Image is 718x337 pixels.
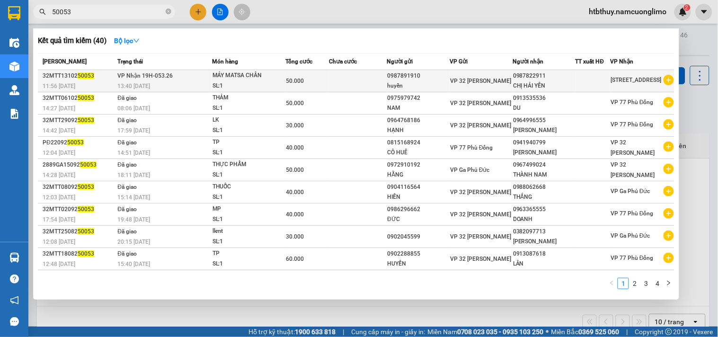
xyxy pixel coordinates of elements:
div: 32MTT11082 [43,271,115,281]
span: 12:08 [DATE] [43,239,75,245]
span: 14:28 [DATE] [43,172,75,178]
li: Số nhà [STREET_ADDRESS][PERSON_NAME] [89,40,396,52]
span: 40.000 [286,211,304,218]
span: Trạng thái [117,58,143,65]
span: 15:14 [DATE] [117,194,150,201]
span: 08:06 [DATE] [117,105,150,112]
div: SL: 1 [213,103,284,114]
div: THẢM [213,93,284,103]
span: 18:11 [DATE] [117,172,150,178]
img: warehouse-icon [9,253,19,263]
span: plus-circle [664,164,674,174]
span: VP Ga Phủ Đức [611,232,650,239]
div: SL: 1 [213,214,284,225]
div: TP [213,248,284,259]
span: 50053 [78,95,94,101]
span: Người nhận [513,58,543,65]
div: DU [513,103,575,113]
div: 0904116564 [388,182,450,192]
span: VP Nhận [610,58,633,65]
span: Chưa cước [329,58,357,65]
span: 11:56 [DATE] [43,83,75,89]
span: VP 32 [PERSON_NAME] [450,122,511,129]
span: plus-circle [664,253,674,263]
button: Bộ lọcdown [106,33,147,48]
div: 2889GA15092 [43,160,115,170]
a: 2 [629,278,640,289]
span: [STREET_ADDRESS] [611,77,661,83]
span: plus-circle [664,231,674,241]
div: [PERSON_NAME] [513,125,575,135]
a: 4 [652,278,663,289]
div: SL: 1 [213,259,284,269]
span: VP 32 [PERSON_NAME] [450,256,511,262]
div: SL: 1 [213,81,284,91]
div: SL: 1 [213,237,284,247]
span: plus-circle [664,186,674,196]
span: VP 77 Phù Đổng [611,255,654,261]
div: 32MTT02092 [43,204,115,214]
img: warehouse-icon [9,62,19,71]
div: THÀNH NAM [513,170,575,180]
div: SL: 1 [213,170,284,180]
span: 20:15 [DATE] [117,239,150,245]
div: 32MTT29092 [43,115,115,125]
span: Đã giao [117,206,137,213]
li: Previous Page [606,278,618,289]
div: 32MTT18082 [43,249,115,259]
span: left [609,280,615,286]
span: 13:40 [DATE] [117,83,150,89]
a: 1 [618,278,629,289]
strong: Bộ lọc [114,37,140,44]
span: 12:03 [DATE] [43,194,75,201]
div: 0988062668 [513,182,575,192]
span: plus-circle [664,119,674,130]
div: MÁY MATSA CHÂN [213,71,284,81]
div: 0963365555 [513,204,575,214]
button: left [606,278,618,289]
span: 30.000 [286,233,304,240]
div: 0815168924 [388,138,450,148]
div: HIỀN [388,192,450,202]
div: PK [213,271,284,281]
span: Đã giao [117,228,137,235]
span: VP 32 [PERSON_NAME] [450,78,511,84]
div: LÂN [513,259,575,269]
div: 0913535536 [513,93,575,103]
span: Đã giao [117,139,137,146]
div: 0824449797 [388,271,450,281]
div: THUỐC [213,182,284,192]
span: 50053 [78,206,94,213]
span: right [666,280,672,286]
a: 3 [641,278,651,289]
div: PĐ22092 [43,138,115,148]
div: MP [213,204,284,214]
div: [PERSON_NAME] [513,237,575,247]
div: 0902045599 [388,232,450,242]
span: VP 77 Phù Đổng [611,99,654,106]
span: 50053 [78,72,94,79]
div: 0941940799 [513,138,575,148]
div: HẠNH [388,125,450,135]
span: VP 77 Phù Đổng [611,210,654,217]
span: plus-circle [664,75,674,85]
span: 50053 [78,184,94,190]
span: VP Nhận 19H-053.26 [117,72,173,79]
div: THỰC PHẨM [213,160,284,170]
span: VP 32 [PERSON_NAME] [611,139,655,156]
span: 19:48 [DATE] [117,216,150,223]
img: warehouse-icon [9,85,19,95]
div: 0964996555 [513,115,575,125]
span: Đã giao [117,95,137,101]
div: SL: 1 [213,192,284,203]
img: solution-icon [9,109,19,119]
span: 17:59 [DATE] [117,127,150,134]
span: Đã giao [117,161,137,168]
div: lkmt [213,226,284,237]
div: SL: 1 [213,125,284,136]
div: 32MTT06102 [43,93,115,103]
span: search [39,9,46,15]
div: NAM [388,103,450,113]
